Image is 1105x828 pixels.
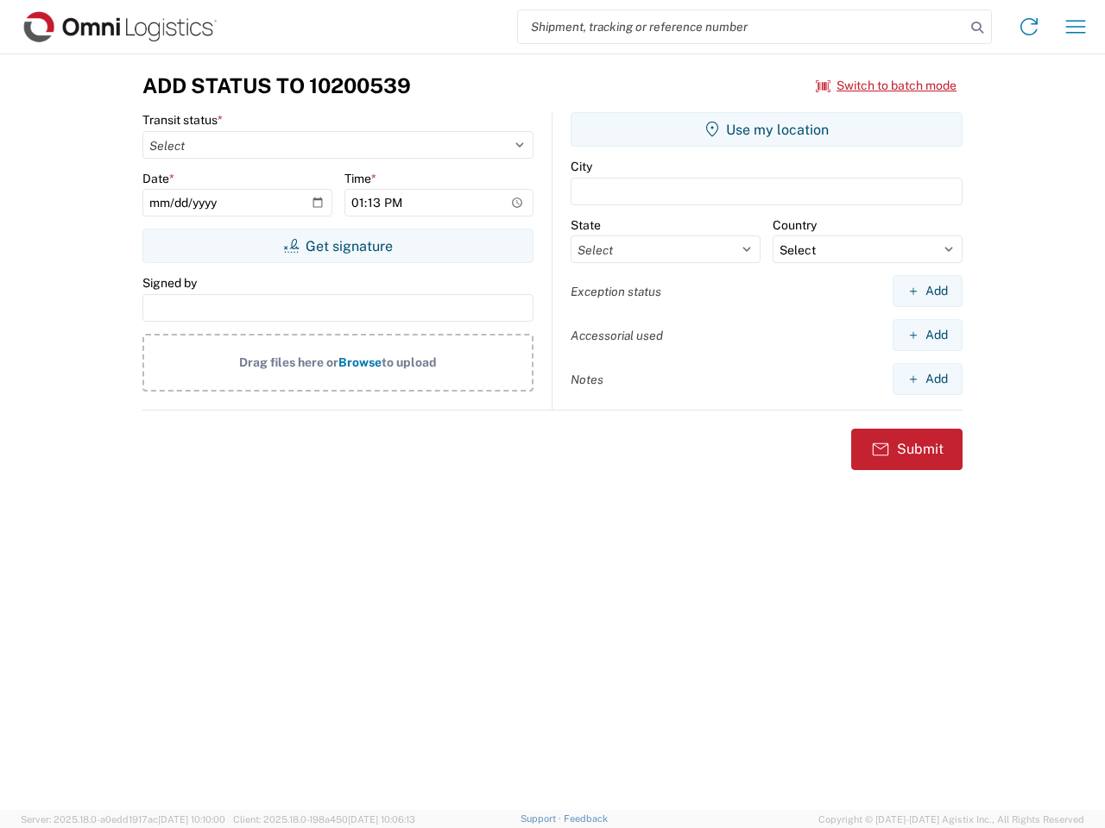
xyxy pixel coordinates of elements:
[571,159,592,174] label: City
[818,812,1084,827] span: Copyright © [DATE]-[DATE] Agistix Inc., All Rights Reserved
[142,275,197,291] label: Signed by
[893,319,963,351] button: Add
[773,217,817,233] label: Country
[142,171,174,186] label: Date
[564,813,608,824] a: Feedback
[571,112,963,147] button: Use my location
[142,73,411,98] h3: Add Status to 10200539
[348,814,415,825] span: [DATE] 10:06:13
[893,363,963,395] button: Add
[571,372,603,387] label: Notes
[239,355,338,369] span: Drag files here or
[571,328,663,343] label: Accessorial used
[893,275,963,307] button: Add
[571,284,661,299] label: Exception status
[344,171,376,186] label: Time
[851,429,963,470] button: Submit
[571,217,601,233] label: State
[233,814,415,825] span: Client: 2025.18.0-198a450
[338,355,382,369] span: Browse
[816,72,957,100] button: Switch to batch mode
[158,814,225,825] span: [DATE] 10:10:00
[142,229,534,263] button: Get signature
[382,355,437,369] span: to upload
[142,112,223,128] label: Transit status
[21,814,225,825] span: Server: 2025.18.0-a0edd1917ac
[518,10,965,43] input: Shipment, tracking or reference number
[521,813,564,824] a: Support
